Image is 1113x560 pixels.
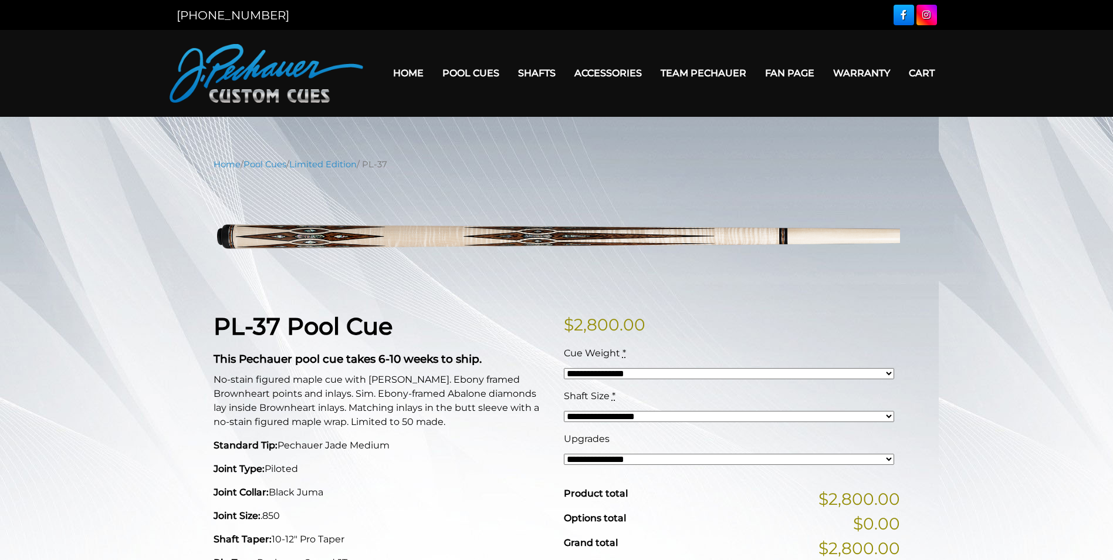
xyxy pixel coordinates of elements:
[214,158,900,171] nav: Breadcrumb
[564,433,610,444] span: Upgrades
[214,509,550,523] p: .850
[564,488,628,499] span: Product total
[509,58,565,88] a: Shafts
[214,440,278,451] strong: Standard Tip:
[214,510,261,521] strong: Joint Size:
[243,159,286,170] a: Pool Cues
[214,487,269,498] strong: Joint Collar:
[214,159,241,170] a: Home
[384,58,433,88] a: Home
[623,348,626,359] abbr: required
[289,159,357,170] a: Limited Edition
[564,512,626,524] span: Options total
[564,315,645,335] bdi: 2,800.00
[214,462,550,476] p: Piloted
[564,348,620,359] span: Cue Weight
[651,58,756,88] a: Team Pechauer
[214,438,550,453] p: Pechauer Jade Medium
[756,58,824,88] a: Fan Page
[612,390,615,402] abbr: required
[564,315,574,335] span: $
[170,44,363,103] img: Pechauer Custom Cues
[564,390,610,402] span: Shaft Size
[433,58,509,88] a: Pool Cues
[565,58,651,88] a: Accessories
[214,352,482,366] strong: This Pechauer pool cue takes 6-10 weeks to ship.
[177,8,289,22] a: [PHONE_NUMBER]
[564,537,618,548] span: Grand total
[214,373,550,429] p: No-stain figured maple cue with [PERSON_NAME]. Ebony framed Brownheart points and inlays. Sim. Eb...
[824,58,899,88] a: Warranty
[818,487,900,511] span: $2,800.00
[214,534,272,545] strong: Shaft Taper:
[214,532,550,546] p: 10-12" Pro Taper
[214,463,265,474] strong: Joint Type:
[853,511,900,536] span: $0.00
[214,312,393,340] strong: PL-37 Pool Cue
[214,485,550,500] p: Black Juma
[214,180,900,294] img: pl-37.png
[899,58,944,88] a: Cart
